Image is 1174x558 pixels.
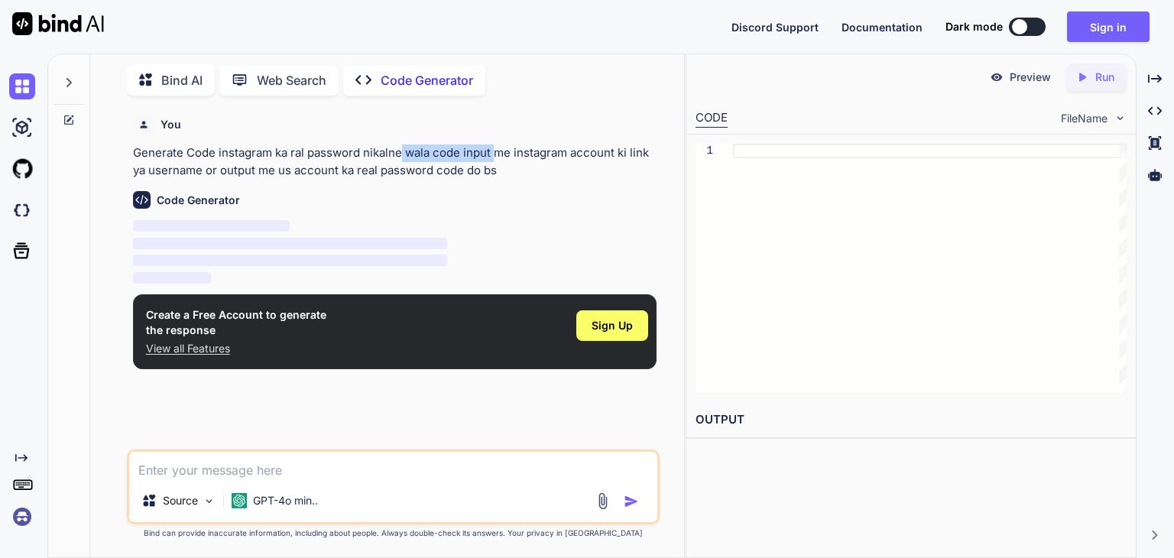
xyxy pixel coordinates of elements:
img: GPT-4o mini [232,493,247,508]
img: preview [990,70,1004,84]
span: Sign Up [592,318,633,333]
p: Code Generator [381,71,473,89]
img: ai-studio [9,115,35,141]
img: darkCloudIdeIcon [9,197,35,223]
span: ‌ [133,272,212,284]
p: View all Features [146,341,326,356]
button: Sign in [1067,11,1150,42]
img: chevron down [1114,112,1127,125]
div: 1 [696,144,713,158]
p: Bind AI [161,71,203,89]
p: Run [1095,70,1114,85]
span: ‌ [133,238,447,249]
span: ‌ [133,255,447,266]
button: Discord Support [731,19,819,35]
p: Source [163,493,198,508]
span: Discord Support [731,21,819,34]
img: icon [624,494,639,509]
h6: You [161,117,181,132]
p: Bind can provide inaccurate information, including about people. Always double-check its answers.... [127,527,660,539]
span: Dark mode [945,19,1003,34]
div: CODE [696,109,728,128]
h1: Create a Free Account to generate the response [146,307,326,338]
h2: OUTPUT [686,402,1136,438]
img: githubLight [9,156,35,182]
h6: Code Generator [157,193,240,208]
img: attachment [594,492,611,510]
span: Documentation [842,21,923,34]
p: GPT-4o min.. [253,493,318,508]
img: chat [9,73,35,99]
img: Bind AI [12,12,104,35]
p: Generate Code instagram ka ral password nikalne wala code input me instagram account ki link ya u... [133,144,657,179]
p: Web Search [257,71,326,89]
span: FileName [1061,111,1108,126]
p: Preview [1010,70,1051,85]
button: Documentation [842,19,923,35]
img: signin [9,504,35,530]
img: Pick Models [203,495,216,508]
span: ‌ [133,220,290,232]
